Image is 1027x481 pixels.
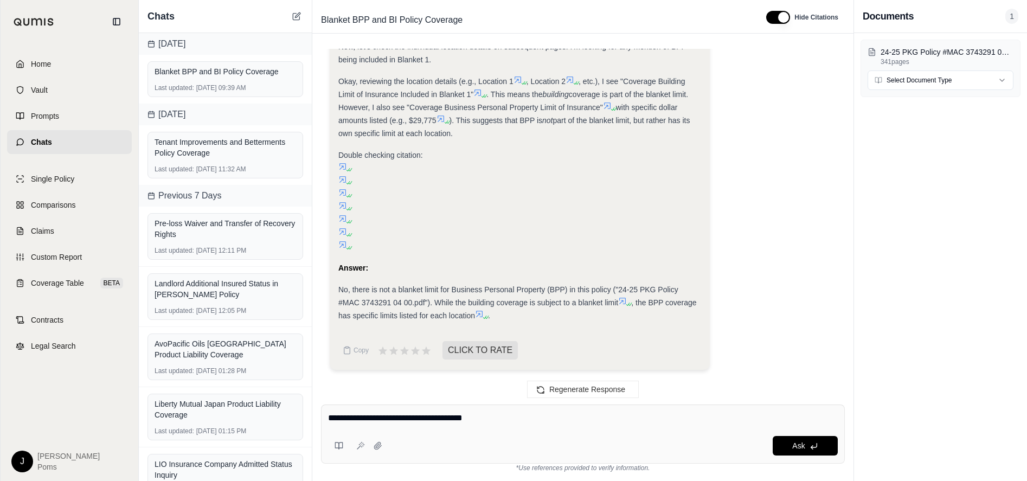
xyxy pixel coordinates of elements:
[881,57,1013,66] p: 341 pages
[338,264,368,272] strong: Answer:
[7,104,132,128] a: Prompts
[139,185,312,207] div: Previous 7 Days
[863,9,914,24] h3: Documents
[7,193,132,217] a: Comparisons
[338,151,423,159] span: Double checking citation:
[527,381,639,398] button: Regenerate Response
[794,13,838,22] span: Hide Citations
[155,66,296,77] div: Blanket BPP and BI Policy Coverage
[450,116,542,125] span: ). This suggests that BPP is
[147,9,175,24] span: Chats
[868,47,1013,66] button: 24-25 PKG Policy #MAC 3743291 04 00.pdf341pages
[321,464,845,472] div: *Use references provided to verify information.
[37,451,100,461] span: [PERSON_NAME]
[542,116,553,125] em: not
[31,137,52,147] span: Chats
[31,226,54,236] span: Claims
[155,338,296,360] div: AvoPacific Oils [GEOGRAPHIC_DATA] Product Liability Coverage
[338,77,513,86] span: Okay, reviewing the location details (e.g., Location 1
[317,11,467,29] span: Blanket BPP and BI Policy Coverage
[338,103,677,125] span: with specific dollar amounts listed (e.g., $29,775
[139,104,312,125] div: [DATE]
[773,436,838,456] button: Ask
[155,246,194,255] span: Last updated:
[155,427,296,435] div: [DATE] 01:15 PM
[155,367,296,375] div: [DATE] 01:28 PM
[338,285,678,307] span: No, there is not a blanket limit for Business Personal Property (BPP) in this policy ("24-25 PKG ...
[7,308,132,332] a: Contracts
[100,278,123,288] span: BETA
[31,111,59,121] span: Prompts
[338,77,685,99] span: , etc.), I see "Coverage Building Limit of Insurance Included in Blanket 1"
[7,334,132,358] a: Legal Search
[31,341,76,351] span: Legal Search
[155,278,296,300] div: Landlord Additional Insured Status in [PERSON_NAME] Policy
[155,367,194,375] span: Last updated:
[290,10,303,23] button: New Chat
[7,219,132,243] a: Claims
[31,59,51,69] span: Home
[354,346,369,355] span: Copy
[338,298,697,320] span: , the BPP coverage has specific limits listed for each location
[155,246,296,255] div: [DATE] 12:11 PM
[486,90,542,99] span: . This means the
[442,341,518,360] span: CLICK TO RATE
[549,385,625,394] span: Regenerate Response
[155,165,194,174] span: Last updated:
[31,252,82,262] span: Custom Report
[527,77,566,86] span: , Location 2
[31,315,63,325] span: Contracts
[31,85,48,95] span: Vault
[7,52,132,76] a: Home
[108,13,125,30] button: Collapse sidebar
[338,90,688,112] span: coverage is part of the blanket limit. However, I also see "Coverage Business Personal Property L...
[37,461,100,472] span: Poms
[31,278,84,288] span: Coverage Table
[155,218,296,240] div: Pre-loss Waiver and Transfer of Recovery Rights
[155,84,194,92] span: Last updated:
[155,306,194,315] span: Last updated:
[7,78,132,102] a: Vault
[543,90,569,99] em: building
[155,306,296,315] div: [DATE] 12:05 PM
[7,245,132,269] a: Custom Report
[881,47,1013,57] p: 24-25 PKG Policy #MAC 3743291 04 00.pdf
[1005,9,1018,24] span: 1
[338,116,690,138] span: part of the blanket limit, but rather has its own specific limit at each location.
[7,130,132,154] a: Chats
[155,165,296,174] div: [DATE] 11:32 AM
[317,11,753,29] div: Edit Title
[488,311,490,320] span: .
[155,459,296,480] div: LIO Insurance Company Admitted Status Inquiry
[155,427,194,435] span: Last updated:
[155,399,296,420] div: Liberty Mutual Japan Product Liability Coverage
[7,271,132,295] a: Coverage TableBETA
[14,18,54,26] img: Qumis Logo
[338,42,686,64] span: Now, let's check the individual location details on subsequent pages. I'm looking for any mention...
[792,441,805,450] span: Ask
[11,451,33,472] div: J
[31,174,74,184] span: Single Policy
[338,339,373,361] button: Copy
[7,167,132,191] a: Single Policy
[139,33,312,55] div: [DATE]
[31,200,75,210] span: Comparisons
[155,84,296,92] div: [DATE] 09:39 AM
[155,137,296,158] div: Tenant Improvements and Betterments Policy Coverage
